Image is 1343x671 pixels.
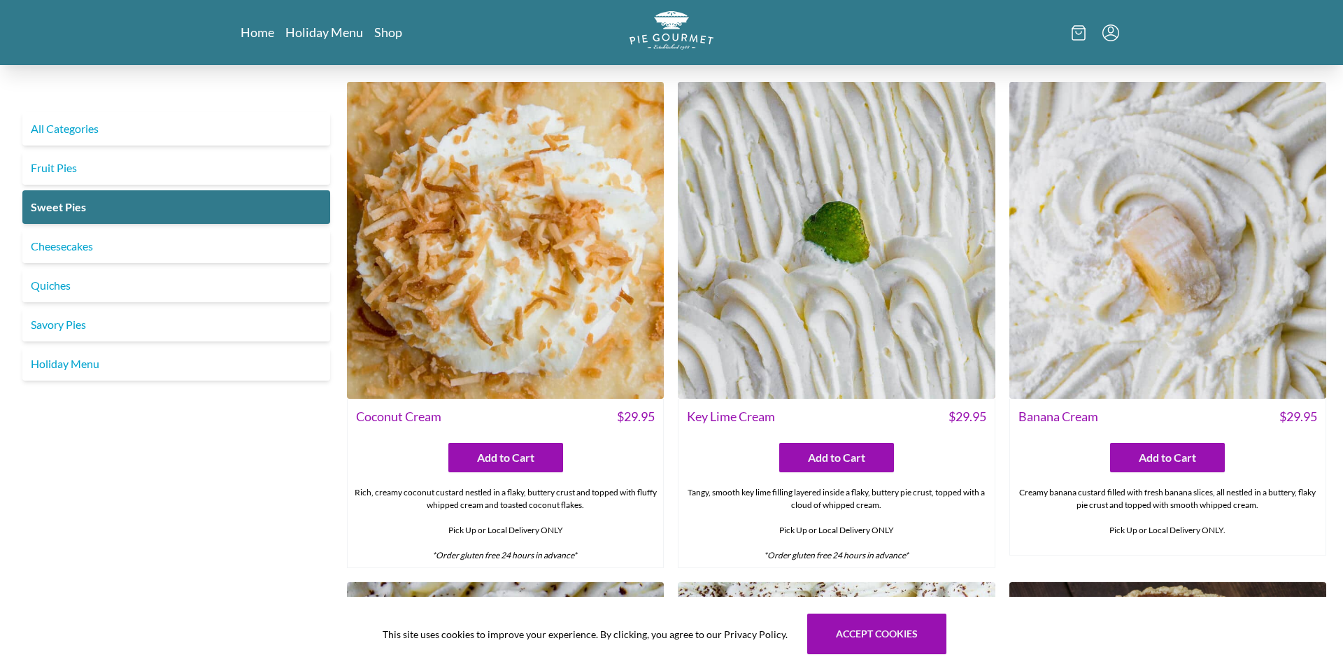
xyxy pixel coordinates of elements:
span: Banana Cream [1018,407,1098,426]
span: This site uses cookies to improve your experience. By clicking, you agree to our Privacy Policy. [383,627,788,642]
img: logo [630,11,713,50]
a: Quiches [22,269,330,302]
a: Cheesecakes [22,229,330,263]
div: Creamy banana custard filled with fresh banana slices, all nestled in a buttery, flaky pie crust ... [1010,481,1326,555]
em: *Order gluten free 24 hours in advance* [764,550,909,560]
span: Add to Cart [808,449,865,466]
button: Add to Cart [448,443,563,472]
a: Logo [630,11,713,54]
a: Home [241,24,274,41]
span: Add to Cart [477,449,534,466]
a: Sweet Pies [22,190,330,224]
span: Add to Cart [1139,449,1196,466]
img: Key Lime Cream [678,82,995,399]
img: Coconut Cream [347,82,664,399]
div: Rich, creamy coconut custard nestled in a flaky, buttery crust and topped with fluffy whipped cre... [348,481,663,567]
em: *Order gluten free 24 hours in advance* [432,550,577,560]
a: All Categories [22,112,330,146]
button: Add to Cart [1110,443,1225,472]
a: Savory Pies [22,308,330,341]
span: Key Lime Cream [687,407,775,426]
a: Holiday Menu [285,24,363,41]
span: Coconut Cream [356,407,441,426]
span: $ 29.95 [1279,407,1317,426]
a: Shop [374,24,402,41]
img: Banana Cream [1009,82,1326,399]
a: Holiday Menu [22,347,330,381]
span: $ 29.95 [948,407,986,426]
button: Add to Cart [779,443,894,472]
span: $ 29.95 [617,407,655,426]
a: Fruit Pies [22,151,330,185]
div: Tangy, smooth key lime filling layered inside a flaky, buttery pie crust, topped with a cloud of ... [678,481,994,567]
button: Menu [1102,24,1119,41]
button: Accept cookies [807,614,946,654]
